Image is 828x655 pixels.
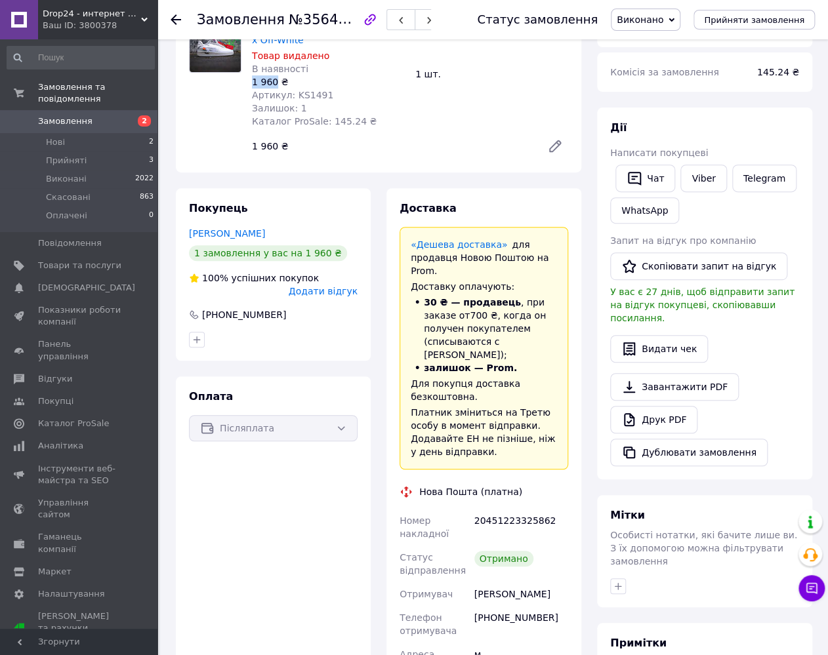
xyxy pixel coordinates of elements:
[610,373,739,401] a: Завантажити PDF
[135,173,154,185] span: 2022
[610,148,708,158] span: Написати покупцеві
[798,575,825,601] button: Чат з покупцем
[400,552,466,576] span: Статус відправлення
[138,115,151,127] span: 2
[411,406,557,458] div: Платник зміниться на Третю особу в момент відправки. Додавайте ЕН не пізніше, ніж у день відправки.
[610,121,627,134] span: Дії
[610,287,795,323] span: У вас є 27 днів, щоб відправити запит на відгук покупцеві, скопіювавши посилання.
[757,67,799,77] span: 145.24 ₴
[411,238,557,277] div: для продавця Новою Поштою на Prom.
[610,197,679,224] a: WhatsApp
[252,64,308,74] span: В наявності
[149,155,154,167] span: 3
[149,136,154,148] span: 2
[610,530,797,566] span: Особисті нотатки, які бачите лише ви. З їх допомогою можна фільтрувати замовлення
[542,133,568,159] a: Редагувати
[149,210,154,222] span: 0
[477,13,598,26] div: Статус замовлення
[190,21,241,72] img: Чоловічі кросівки Nike AirFor ce x Off-White
[38,566,72,578] span: Маркет
[400,515,449,539] span: Номер накладної
[289,11,382,28] span: №356457041
[38,440,83,452] span: Аналітика
[38,338,121,362] span: Панель управління
[38,260,121,271] span: Товари та послуги
[38,395,73,407] span: Покупці
[43,8,141,20] span: Drop24 - интернет магазин обуви
[38,282,135,294] span: [DEMOGRAPHIC_DATA]
[171,13,181,26] div: Повернутися назад
[693,10,815,30] button: Прийняти замовлення
[472,606,571,643] div: [PHONE_NUMBER]
[416,485,526,498] div: Нова Пошта (платна)
[252,50,329,61] span: Товар видалено
[411,296,557,361] li: , при заказе от 700 ₴ , когда он получен покупателем (списываются с [PERSON_NAME]);
[201,308,287,321] div: [PHONE_NUMBER]
[610,252,787,280] button: Скопіювати запит на відгук
[610,235,756,246] span: Запит на відгук про компанію
[38,237,102,249] span: Повідомлення
[411,239,507,250] a: «Дешева доставка»
[610,637,667,649] span: Примітки
[202,273,228,283] span: 100%
[252,116,377,127] span: Каталог ProSale: 145.24 ₴
[252,22,402,45] a: Чоловічі кросівки Nike AirFor ce x Off-White
[411,377,557,403] div: Для покупця доставка безкоштовна.
[7,46,155,69] input: Пошук
[38,304,121,328] span: Показники роботи компанії
[38,610,121,646] span: [PERSON_NAME] та рахунки
[615,165,675,192] button: Чат
[46,191,91,203] span: Скасовані
[197,12,285,28] span: Замовлення
[252,75,405,89] div: 1 960 ₴
[680,165,726,192] a: Viber
[472,509,571,546] div: 20451223325862
[38,497,121,521] span: Управління сайтом
[38,588,105,600] span: Налаштування
[400,202,457,214] span: Доставка
[610,67,719,77] span: Комісія за замовлення
[189,390,233,403] span: Оплата
[189,245,347,261] div: 1 замовлення у вас на 1 960 ₴
[46,136,65,148] span: Нові
[252,103,307,113] span: Залишок: 1
[411,280,557,293] div: Доставку оплачують:
[400,589,453,599] span: Отримувач
[704,15,804,25] span: Прийняти замовлення
[610,335,708,363] button: Видати чек
[247,137,537,155] div: 1 960 ₴
[617,14,663,25] span: Виконано
[400,612,457,636] span: Телефон отримувача
[189,228,265,239] a: [PERSON_NAME]
[424,363,517,373] span: залишок — Prom.
[732,165,797,192] a: Telegram
[46,210,87,222] span: Оплачені
[472,582,571,606] div: [PERSON_NAME]
[610,406,697,433] a: Друк PDF
[43,20,157,31] div: Ваш ID: 3800378
[38,115,93,127] span: Замовлення
[474,551,533,566] div: Отримано
[46,155,87,167] span: Прийняті
[38,81,157,105] span: Замовлення та повідомлення
[424,297,521,308] span: 30 ₴ — продавець
[610,439,768,466] button: Дублювати замовлення
[38,531,121,555] span: Гаманець компанії
[38,373,72,385] span: Відгуки
[189,271,319,285] div: успішних покупок
[38,463,121,486] span: Інструменти веб-майстра та SEO
[189,202,248,214] span: Покупець
[610,509,645,521] span: Мітки
[252,90,333,100] span: Артикул: KS1491
[410,65,573,83] div: 1 шт.
[46,173,87,185] span: Виконані
[289,286,358,296] span: Додати відгук
[38,418,109,429] span: Каталог ProSale
[140,191,154,203] span: 863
